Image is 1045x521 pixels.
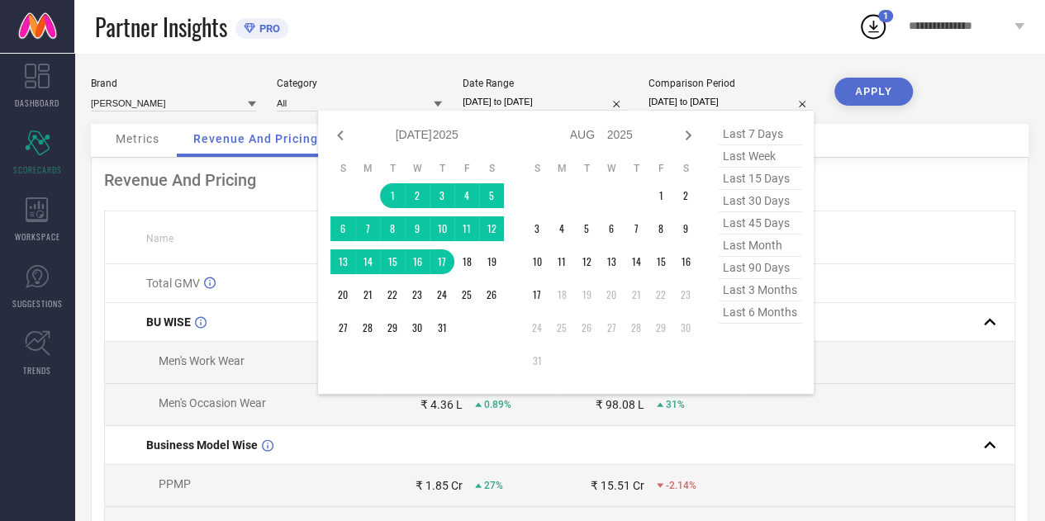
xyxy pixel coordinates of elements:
td: Fri Jul 18 2025 [454,249,479,274]
th: Monday [549,162,574,175]
div: ₹ 98.08 L [596,398,644,411]
th: Thursday [430,162,454,175]
span: Partner Insights [95,10,227,44]
td: Sun Jul 20 2025 [330,282,355,307]
input: Select comparison period [648,93,814,111]
td: Mon Aug 18 2025 [549,282,574,307]
td: Sun Aug 24 2025 [525,315,549,340]
td: Tue Jul 29 2025 [380,315,405,340]
span: DASHBOARD [15,97,59,109]
td: Fri Jul 25 2025 [454,282,479,307]
td: Fri Aug 01 2025 [648,183,673,208]
td: Tue Jul 22 2025 [380,282,405,307]
td: Thu Aug 28 2025 [624,315,648,340]
td: Thu Jul 03 2025 [430,183,454,208]
td: Wed Aug 27 2025 [599,315,624,340]
th: Wednesday [599,162,624,175]
span: PPMP [159,477,191,490]
td: Sat Aug 16 2025 [673,249,698,274]
td: Fri Jul 11 2025 [454,216,479,241]
span: Men's Work Wear [159,354,245,367]
td: Sat Jul 19 2025 [479,249,504,274]
span: last 45 days [719,212,801,234]
td: Sat Aug 02 2025 [673,183,698,208]
span: Men's Occasion Wear [159,396,266,410]
span: Total GMV [146,277,200,290]
th: Saturday [479,162,504,175]
button: APPLY [834,78,913,106]
th: Monday [355,162,380,175]
span: last month [719,234,801,257]
td: Thu Jul 24 2025 [430,282,454,307]
td: Fri Aug 08 2025 [648,216,673,241]
span: 1 [883,11,888,21]
td: Sun Aug 31 2025 [525,348,549,373]
th: Tuesday [574,162,599,175]
th: Tuesday [380,162,405,175]
th: Thursday [624,162,648,175]
div: Category [277,78,442,89]
td: Mon Aug 11 2025 [549,249,574,274]
td: Wed Jul 23 2025 [405,282,430,307]
td: Mon Aug 04 2025 [549,216,574,241]
span: last 15 days [719,168,801,190]
td: Thu Aug 21 2025 [624,282,648,307]
span: 27% [484,480,503,491]
span: 31% [666,399,685,410]
td: Thu Jul 31 2025 [430,315,454,340]
td: Tue Jul 15 2025 [380,249,405,274]
span: last 30 days [719,190,801,212]
td: Sun Aug 03 2025 [525,216,549,241]
span: TRENDS [23,364,51,377]
td: Wed Jul 09 2025 [405,216,430,241]
td: Sun Jul 06 2025 [330,216,355,241]
td: Sat Aug 09 2025 [673,216,698,241]
td: Thu Jul 17 2025 [430,249,454,274]
span: -2.14% [666,480,696,491]
span: Revenue And Pricing [193,132,318,145]
div: Date Range [463,78,628,89]
td: Sat Aug 30 2025 [673,315,698,340]
td: Sun Jul 13 2025 [330,249,355,274]
th: Sunday [330,162,355,175]
td: Sat Jul 05 2025 [479,183,504,208]
span: last 6 months [719,301,801,324]
div: ₹ 1.85 Cr [416,479,463,492]
td: Sat Jul 12 2025 [479,216,504,241]
td: Mon Jul 14 2025 [355,249,380,274]
td: Fri Aug 22 2025 [648,282,673,307]
span: PRO [255,22,280,35]
td: Mon Aug 25 2025 [549,315,574,340]
td: Sat Aug 23 2025 [673,282,698,307]
span: BU WISE [146,315,191,329]
div: Next month [678,126,698,145]
div: Open download list [858,12,888,41]
th: Friday [454,162,479,175]
td: Sun Aug 10 2025 [525,249,549,274]
td: Tue Aug 05 2025 [574,216,599,241]
span: last 7 days [719,123,801,145]
div: Previous month [330,126,350,145]
span: Metrics [116,132,159,145]
td: Wed Aug 06 2025 [599,216,624,241]
th: Saturday [673,162,698,175]
span: SCORECARDS [13,163,62,176]
span: last week [719,145,801,168]
div: Revenue And Pricing [104,170,1015,190]
td: Fri Jul 04 2025 [454,183,479,208]
span: 0.89% [484,399,511,410]
td: Tue Aug 12 2025 [574,249,599,274]
td: Mon Jul 07 2025 [355,216,380,241]
td: Tue Aug 19 2025 [574,282,599,307]
td: Sun Aug 17 2025 [525,282,549,307]
td: Tue Jul 01 2025 [380,183,405,208]
td: Tue Jul 08 2025 [380,216,405,241]
td: Wed Aug 20 2025 [599,282,624,307]
td: Fri Aug 15 2025 [648,249,673,274]
td: Wed Aug 13 2025 [599,249,624,274]
div: Comparison Period [648,78,814,89]
td: Sun Jul 27 2025 [330,315,355,340]
div: ₹ 15.51 Cr [591,479,644,492]
div: ₹ 4.36 L [420,398,463,411]
td: Thu Aug 07 2025 [624,216,648,241]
